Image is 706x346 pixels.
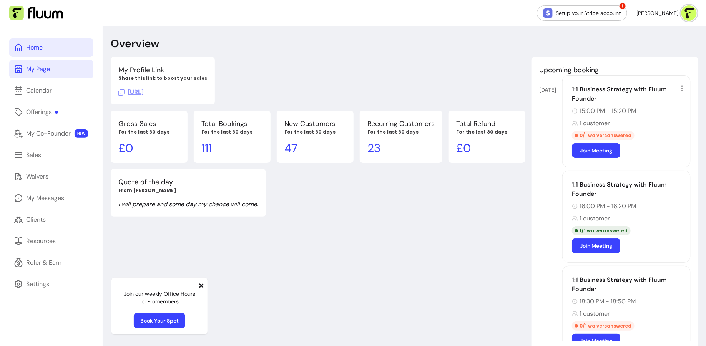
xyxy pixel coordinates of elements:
[201,118,263,129] p: Total Bookings
[572,275,686,294] div: 1:1 Business Strategy with Fluum Founder
[9,81,93,100] a: Calendar
[201,129,263,135] p: For the last 30 days
[118,177,258,187] p: Quote of the day
[9,232,93,250] a: Resources
[26,86,52,95] div: Calendar
[118,290,201,305] p: Join our weekly Office Hours for Pro members
[118,118,180,129] p: Gross Sales
[572,106,686,116] div: 15:00 PM - 15:20 PM
[134,313,185,328] a: Book Your Spot
[9,189,93,207] a: My Messages
[367,129,435,135] p: For the last 30 days
[118,187,258,194] p: From [PERSON_NAME]
[118,75,207,81] p: Share this link to boost your sales
[26,215,46,224] div: Clients
[26,194,64,203] div: My Messages
[9,38,93,57] a: Home
[543,8,553,18] img: Stripe Icon
[367,118,435,129] p: Recurring Customers
[572,119,686,128] div: 1 customer
[456,118,518,129] p: Total Refund
[636,9,678,17] span: [PERSON_NAME]
[9,167,93,186] a: Waivers
[201,141,263,155] p: 111
[9,60,93,78] a: My Page
[26,108,58,117] div: Offerings
[26,43,43,52] div: Home
[636,5,697,21] button: avatar[PERSON_NAME]
[9,253,93,272] a: Refer & Earn
[26,172,48,181] div: Waivers
[539,86,562,94] div: [DATE]
[26,129,71,138] div: My Co-Founder
[284,141,346,155] p: 47
[572,131,635,140] div: 0 / 1 waivers answered
[367,141,435,155] p: 23
[26,258,61,267] div: Refer & Earn
[539,65,691,75] p: Upcoming booking
[26,151,41,160] div: Sales
[9,146,93,164] a: Sales
[572,202,686,211] div: 16:00 PM - 16:20 PM
[9,6,63,20] img: Fluum Logo
[572,309,686,318] div: 1 customer
[118,88,144,96] span: Click to copy
[572,85,686,103] div: 1:1 Business Strategy with Fluum Founder
[118,65,207,75] p: My Profile Link
[572,180,686,199] div: 1:1 Business Strategy with Fluum Founder
[456,141,518,155] p: £ 0
[681,5,697,21] img: avatar
[118,129,180,135] p: For the last 30 days
[284,118,346,129] p: New Customers
[537,5,627,21] a: Setup your Stripe account
[26,65,50,74] div: My Page
[572,214,686,223] div: 1 customer
[111,37,159,51] p: Overview
[26,237,56,246] div: Resources
[9,103,93,121] a: Offerings
[284,129,346,135] p: For the last 30 days
[572,238,620,253] a: Join Meeting
[572,321,635,331] div: 0 / 1 waivers answered
[75,129,88,138] span: NEW
[9,275,93,293] a: Settings
[9,124,93,143] a: My Co-Founder NEW
[118,200,258,209] p: I will prepare and some day my chance will come.
[26,280,49,289] div: Settings
[619,2,626,10] span: !
[456,129,518,135] p: For the last 30 days
[572,297,686,306] div: 18:30 PM - 18:50 PM
[572,143,620,158] a: Join Meeting
[572,226,631,235] div: 1 / 1 waiver answered
[9,210,93,229] a: Clients
[118,141,180,155] p: £ 0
